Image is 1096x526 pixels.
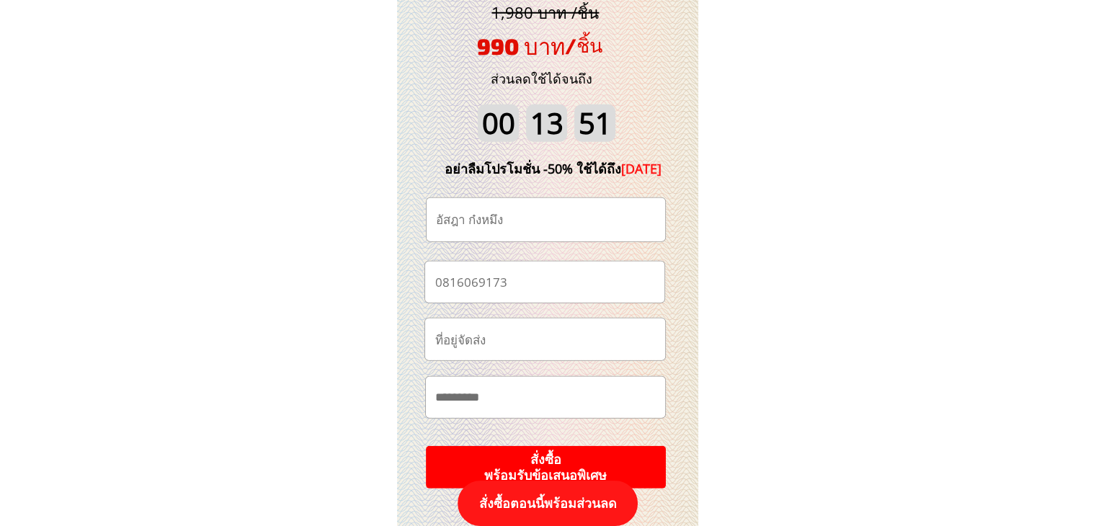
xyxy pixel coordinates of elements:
[477,32,565,59] span: 990 บาท
[426,446,666,489] p: สั่งซื้อ พร้อมรับข้อเสนอพิเศษ
[423,159,684,179] div: อย่าลืมโปรโมชั่น -50% ใช้ได้ถึง
[432,198,659,241] input: ชื่อ-นามสกุล
[491,1,599,23] span: 1,980 บาท /ชิ้น
[458,481,638,526] p: สั่งซื้อตอนนี้พร้อมส่วนลด
[565,33,602,56] span: /ชิ้น
[621,160,661,177] span: [DATE]
[471,68,612,89] h3: ส่วนลดใช้ได้จนถึง
[431,318,659,360] input: ที่อยู่จัดส่ง
[431,262,658,303] input: เบอร์โทรศัพท์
